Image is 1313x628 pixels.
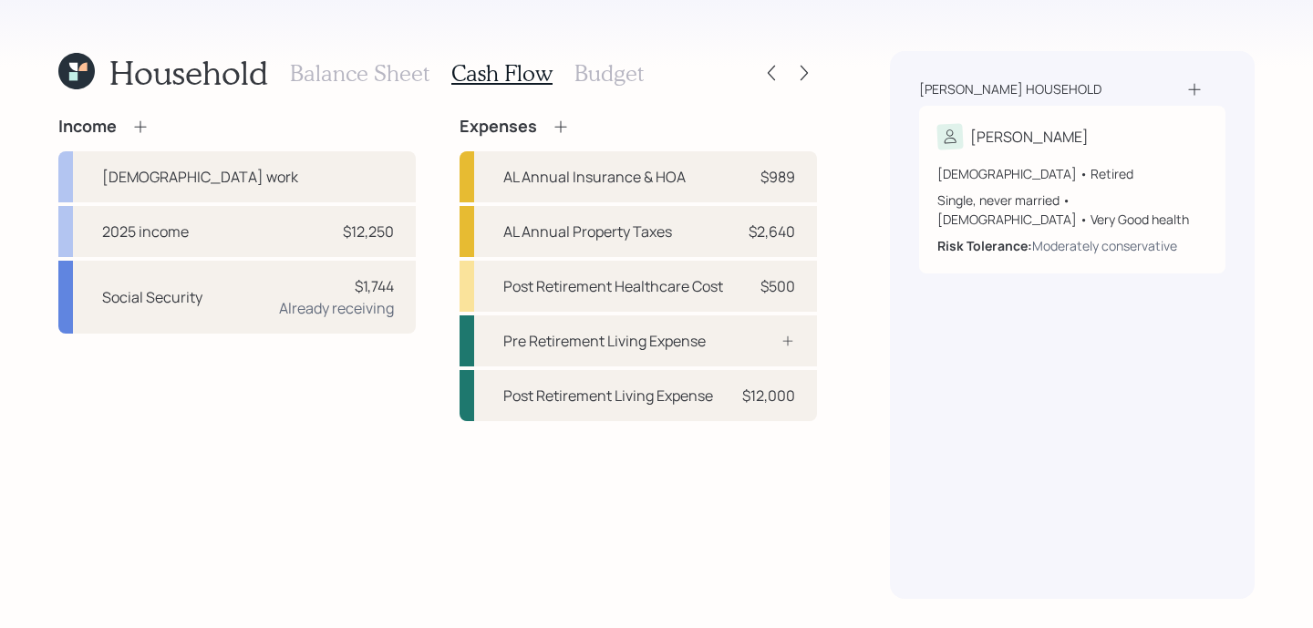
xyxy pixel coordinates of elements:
div: Post Retirement Living Expense [503,385,713,407]
div: [DEMOGRAPHIC_DATA] work [102,166,298,188]
div: Post Retirement Healthcare Cost [503,275,723,297]
div: [PERSON_NAME] [970,126,1089,148]
div: Already receiving [279,297,394,319]
div: $1,744 [355,275,394,297]
div: $989 [760,166,795,188]
h3: Budget [574,60,644,87]
div: Single, never married • [DEMOGRAPHIC_DATA] • Very Good health [937,190,1207,229]
div: Moderately conservative [1032,236,1177,255]
h4: Income [58,117,117,137]
h1: Household [109,53,268,92]
div: Social Security [102,286,202,308]
b: Risk Tolerance: [937,237,1032,254]
div: [PERSON_NAME] household [919,80,1101,98]
h3: Balance Sheet [290,60,429,87]
h3: Cash Flow [451,60,553,87]
h4: Expenses [460,117,537,137]
div: $500 [760,275,795,297]
div: AL Annual Insurance & HOA [503,166,686,188]
div: $2,640 [749,221,795,242]
div: AL Annual Property Taxes [503,221,672,242]
div: Pre Retirement Living Expense [503,330,706,352]
div: $12,000 [742,385,795,407]
div: $12,250 [343,221,394,242]
div: [DEMOGRAPHIC_DATA] • Retired [937,164,1207,183]
div: 2025 income [102,221,189,242]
